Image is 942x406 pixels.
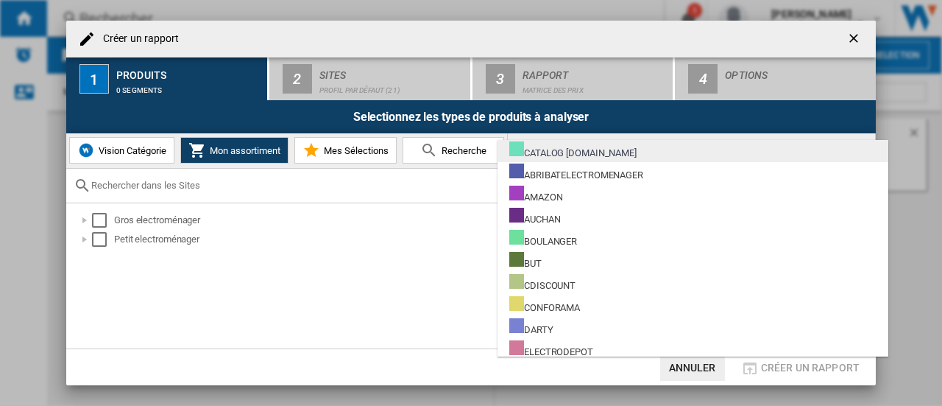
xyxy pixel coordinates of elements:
[509,230,577,248] div: BOULANGER
[509,164,643,182] div: ABRIBATELECTROMENAGER
[509,296,580,315] div: CONFORAMA
[509,186,562,204] div: AMAZON
[509,252,542,270] div: BUT
[509,318,553,337] div: DARTY
[509,141,637,160] div: CATALOG [DOMAIN_NAME]
[509,274,576,293] div: CDISCOUNT
[509,208,560,226] div: AUCHAN
[509,340,593,359] div: ELECTRODEPOT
